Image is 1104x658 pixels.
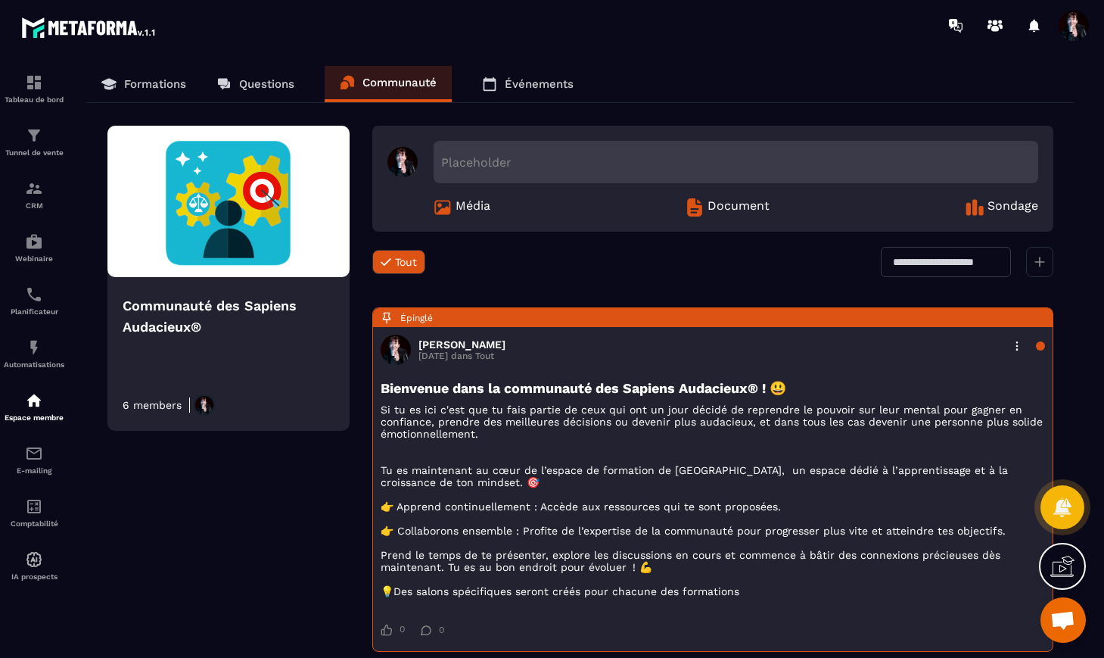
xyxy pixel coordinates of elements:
[25,497,43,516] img: accountant
[4,380,64,433] a: automationsautomationsEspace membre
[21,14,157,41] img: logo
[4,466,64,475] p: E-mailing
[25,391,43,410] img: automations
[239,77,294,91] p: Questions
[4,274,64,327] a: schedulerschedulerPlanificateur
[4,168,64,221] a: formationformationCRM
[362,76,437,89] p: Communauté
[4,254,64,263] p: Webinaire
[987,198,1038,217] span: Sondage
[4,307,64,316] p: Planificateur
[4,360,64,369] p: Automatisations
[434,141,1038,183] div: Placeholder
[400,624,405,636] span: 0
[201,66,309,102] a: Questions
[123,399,182,411] div: 6 members
[381,380,1045,396] h3: Bienvenue dans la communauté des Sapiens Audacieux® ! 😃
[325,66,452,102] a: Communauté
[439,625,444,635] span: 0
[107,126,350,277] img: Community background
[467,66,589,102] a: Événements
[4,62,64,115] a: formationformationTableau de bord
[505,77,574,91] p: Événements
[381,404,1045,597] p: Si tu es ici c'est que tu fais partie de ceux qui ont un jour décidé de reprendre le pouvoir sur ...
[4,148,64,157] p: Tunnel de vente
[25,338,43,357] img: automations
[123,295,334,338] h4: Communauté des Sapiens Audacieux®
[400,313,433,323] span: Épinglé
[25,285,43,304] img: scheduler
[25,444,43,463] img: email
[395,256,417,268] span: Tout
[25,179,43,198] img: formation
[4,95,64,104] p: Tableau de bord
[124,77,186,91] p: Formations
[1040,597,1086,643] a: Ouvrir le chat
[4,519,64,528] p: Comptabilité
[418,338,505,351] h3: [PERSON_NAME]
[86,66,201,102] a: Formations
[25,232,43,251] img: automations
[418,351,505,361] p: [DATE] dans Tout
[456,198,490,217] span: Média
[4,115,64,168] a: formationformationTunnel de vente
[4,327,64,380] a: automationsautomationsAutomatisations
[707,198,770,217] span: Document
[4,486,64,539] a: accountantaccountantComptabilité
[25,126,43,145] img: formation
[4,433,64,486] a: emailemailE-mailing
[25,550,43,569] img: automations
[194,394,215,416] img: https://production-metaforma-bucket.s3.fr-par.scw.cloud/production-metaforma-bucket/users/June202...
[4,221,64,274] a: automationsautomationsWebinaire
[4,413,64,422] p: Espace membre
[25,73,43,92] img: formation
[4,572,64,581] p: IA prospects
[4,201,64,210] p: CRM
